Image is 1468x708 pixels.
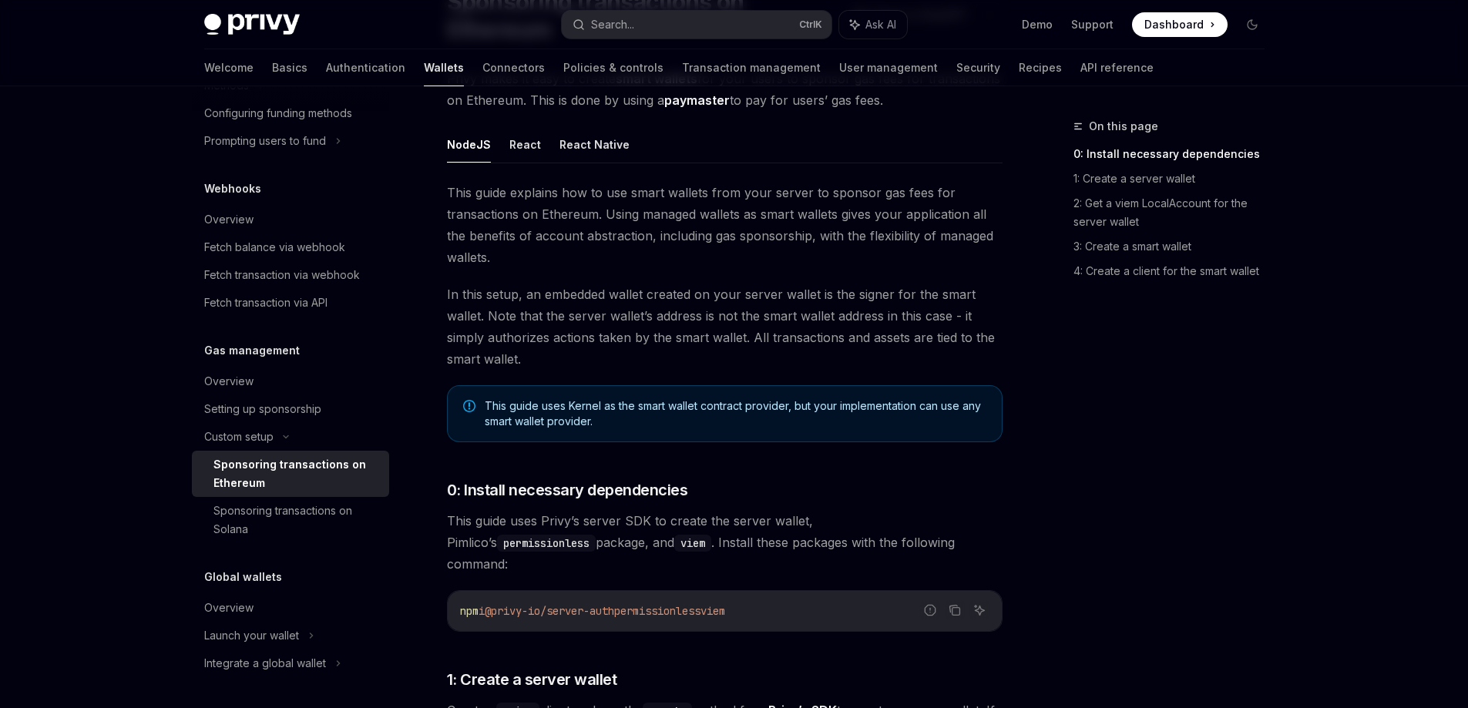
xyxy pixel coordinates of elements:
a: Sponsoring transactions on Solana [192,497,389,543]
a: Basics [272,49,307,86]
div: Custom setup [204,428,274,446]
button: Ask AI [969,600,989,620]
h5: Gas management [204,341,300,360]
a: Overview [192,206,389,233]
a: Demo [1022,17,1053,32]
a: Fetch transaction via webhook [192,261,389,289]
svg: Note [463,400,475,412]
div: Overview [204,599,254,617]
div: Fetch transaction via API [204,294,328,312]
div: Integrate a global wallet [204,654,326,673]
span: Privy makes it easy to create for your users to sponsor gas fees for transactions on Ethereum. Th... [447,68,1003,111]
button: Toggle dark mode [1240,12,1265,37]
a: paymaster [664,92,730,109]
span: viem [700,604,725,618]
div: Search... [591,15,634,34]
a: Recipes [1019,49,1062,86]
span: In this setup, an embedded wallet created on your server wallet is the signer for the smart walle... [447,284,1003,370]
span: This guide uses Privy’s server SDK to create the server wallet, Pimlico’s package, and . Install ... [447,510,1003,575]
a: Fetch transaction via API [192,289,389,317]
div: Sponsoring transactions on Ethereum [213,455,380,492]
a: Configuring funding methods [192,99,389,127]
span: npm [460,604,479,618]
h5: Global wallets [204,568,282,586]
a: Policies & controls [563,49,663,86]
button: Report incorrect code [920,600,940,620]
span: This guide explains how to use smart wallets from your server to sponsor gas fees for transaction... [447,182,1003,268]
span: @privy-io/server-auth [485,604,614,618]
button: React Native [559,126,630,163]
button: React [509,126,541,163]
div: Fetch balance via webhook [204,238,345,257]
a: Setting up sponsorship [192,395,389,423]
code: permissionless [497,535,596,552]
h5: Webhooks [204,180,261,198]
a: Connectors [482,49,545,86]
img: dark logo [204,14,300,35]
a: Support [1071,17,1114,32]
button: Search...CtrlK [562,11,831,39]
a: 2: Get a viem LocalAccount for the server wallet [1073,191,1277,234]
a: Welcome [204,49,254,86]
a: Fetch balance via webhook [192,233,389,261]
span: permissionless [614,604,700,618]
span: 0: Install necessary dependencies [447,479,688,501]
div: Launch your wallet [204,626,299,645]
button: Copy the contents from the code block [945,600,965,620]
a: Authentication [326,49,405,86]
a: Overview [192,594,389,622]
a: Security [956,49,1000,86]
div: Sponsoring transactions on Solana [213,502,380,539]
a: Transaction management [682,49,821,86]
code: viem [674,535,711,552]
span: This guide uses Kernel as the smart wallet contract provider, but your implementation can use any... [485,398,986,429]
a: 3: Create a smart wallet [1073,234,1277,259]
div: Setting up sponsorship [204,400,321,418]
div: Configuring funding methods [204,104,352,122]
div: Overview [204,372,254,391]
span: Dashboard [1144,17,1204,32]
a: 4: Create a client for the smart wallet [1073,259,1277,284]
div: Overview [204,210,254,229]
span: Ask AI [865,17,896,32]
a: User management [839,49,938,86]
span: Ctrl K [799,18,822,31]
div: Fetch transaction via webhook [204,266,360,284]
a: Dashboard [1132,12,1228,37]
span: i [479,604,485,618]
button: Ask AI [839,11,907,39]
a: 0: Install necessary dependencies [1073,142,1277,166]
a: Wallets [424,49,464,86]
button: NodeJS [447,126,491,163]
a: 1: Create a server wallet [1073,166,1277,191]
div: Prompting users to fund [204,132,326,150]
a: Overview [192,367,389,395]
span: On this page [1089,117,1158,136]
span: 1: Create a server wallet [447,669,617,690]
a: API reference [1080,49,1154,86]
a: Sponsoring transactions on Ethereum [192,451,389,497]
